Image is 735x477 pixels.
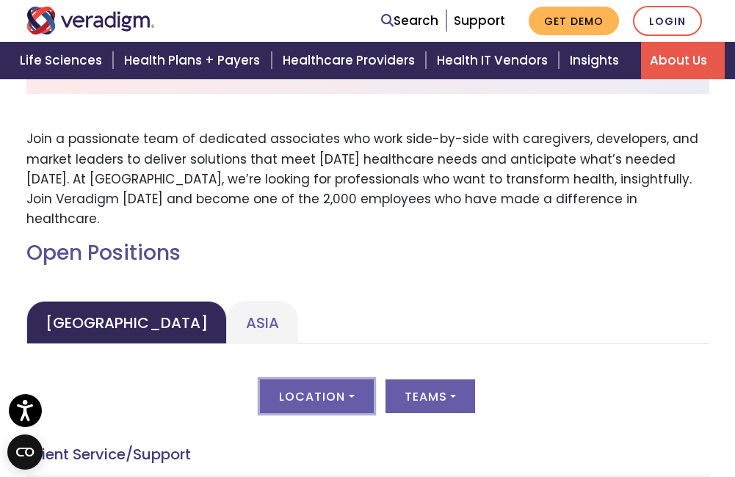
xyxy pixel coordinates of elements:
[641,42,725,79] a: About Us
[26,241,709,266] h2: Open Positions
[274,42,428,79] a: Healthcare Providers
[385,379,475,413] button: Teams
[381,11,438,31] a: Search
[260,379,373,413] button: Location
[633,6,702,36] a: Login
[529,7,619,35] a: Get Demo
[26,129,709,229] p: Join a passionate team of dedicated associates who work side-by-side with caregivers, developers,...
[26,445,709,463] h4: Client Service/Support
[561,42,641,79] a: Insights
[428,42,561,79] a: Health IT Vendors
[11,42,115,79] a: Life Sciences
[454,12,505,29] a: Support
[26,301,227,344] a: [GEOGRAPHIC_DATA]
[115,42,273,79] a: Health Plans + Payers
[7,434,43,470] button: Open CMP widget
[26,7,155,34] img: Veradigm logo
[227,301,298,344] a: Asia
